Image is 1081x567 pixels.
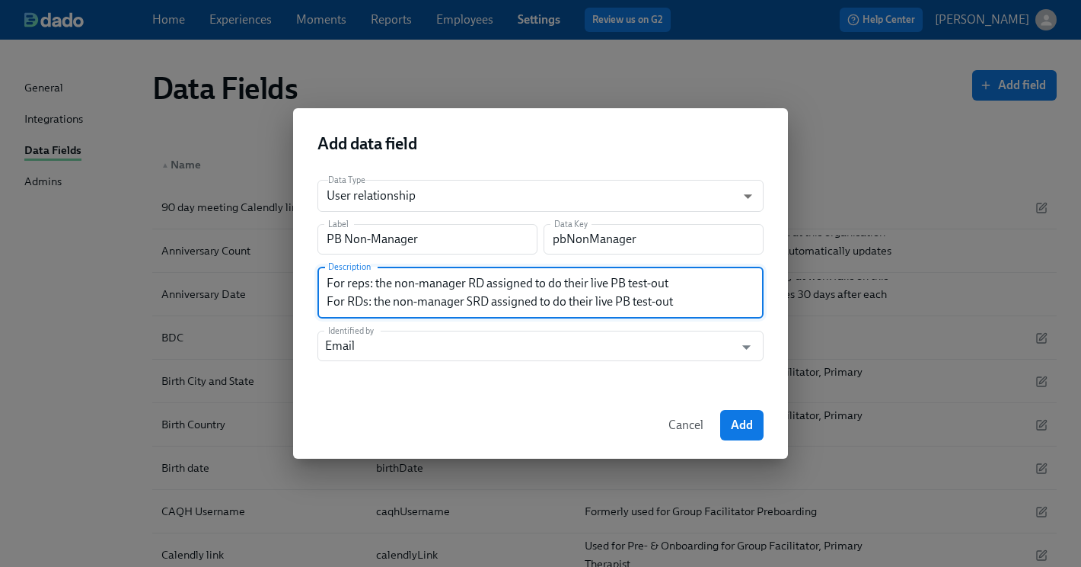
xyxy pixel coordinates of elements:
span: Cancel [668,418,703,433]
textarea: For reps: the non-manager RD assigned to do their live PB test-out For RDs: the non-manager SRD a... [327,274,754,311]
h2: Add data field [317,133,764,155]
button: Open [735,335,758,359]
button: Cancel [658,410,714,440]
button: Add [720,410,764,440]
div: User relationship [317,180,764,212]
span: Add [731,418,753,433]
